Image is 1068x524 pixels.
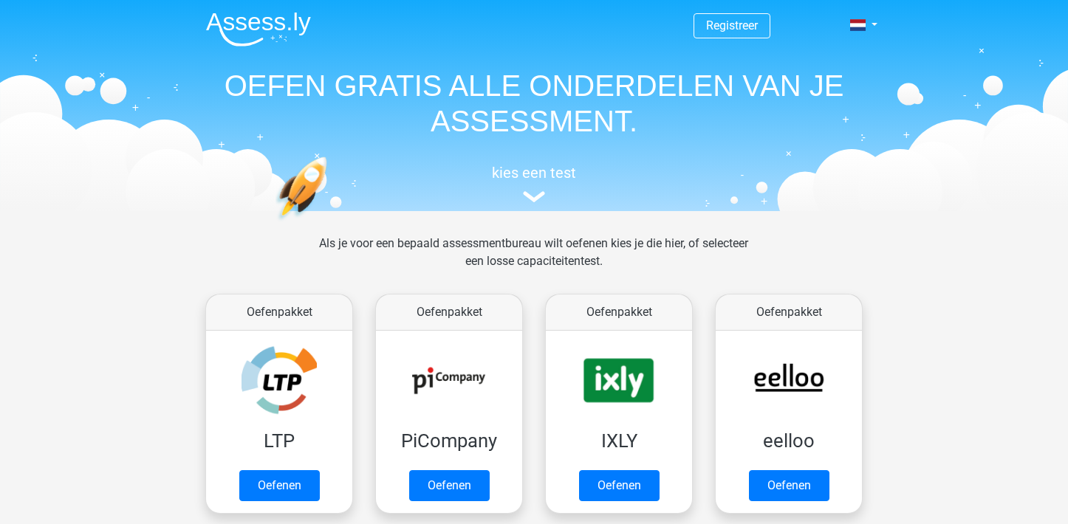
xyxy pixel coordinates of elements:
[706,18,758,32] a: Registreer
[194,164,874,203] a: kies een test
[239,470,320,501] a: Oefenen
[409,470,490,501] a: Oefenen
[275,156,384,290] img: oefenen
[206,12,311,46] img: Assessly
[579,470,660,501] a: Oefenen
[307,235,760,288] div: Als je voor een bepaald assessmentbureau wilt oefenen kies je die hier, of selecteer een losse ca...
[194,68,874,139] h1: OEFEN GRATIS ALLE ONDERDELEN VAN JE ASSESSMENT.
[749,470,829,501] a: Oefenen
[523,191,545,202] img: assessment
[194,164,874,182] h5: kies een test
